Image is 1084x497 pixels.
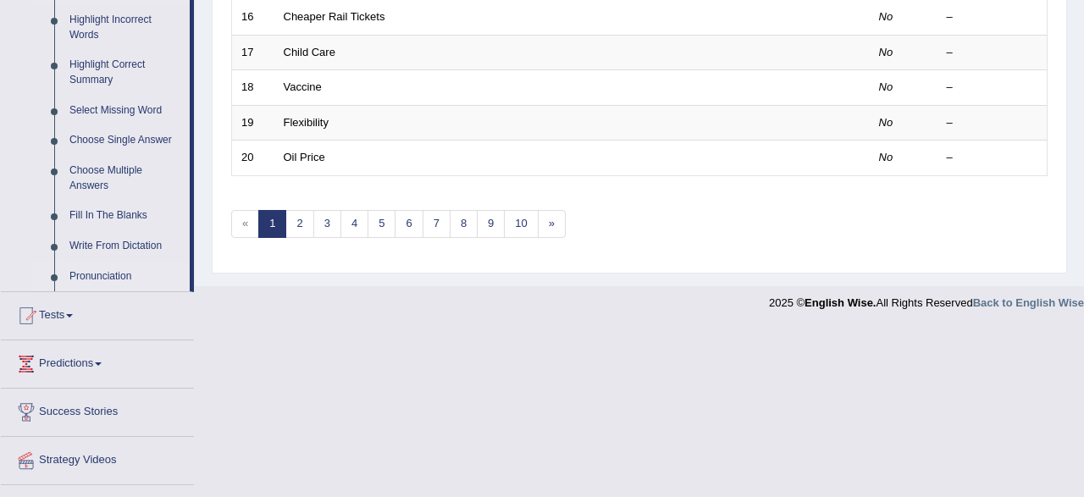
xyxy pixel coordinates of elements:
a: Cheaper Rail Tickets [284,10,385,23]
em: No [879,151,893,163]
td: 18 [232,70,274,106]
td: 20 [232,141,274,176]
div: 2025 © All Rights Reserved [769,286,1084,311]
a: 5 [368,210,395,238]
a: Choose Single Answer [62,125,190,156]
td: 17 [232,35,274,70]
a: Success Stories [1,389,194,431]
span: « [231,210,259,238]
a: Oil Price [284,151,325,163]
div: – [947,45,1038,61]
em: No [879,80,893,93]
a: Fill In The Blanks [62,201,190,231]
a: Flexibility [284,116,329,129]
a: Choose Multiple Answers [62,156,190,201]
a: Predictions [1,340,194,383]
a: 3 [313,210,341,238]
a: 1 [258,210,286,238]
div: – [947,80,1038,96]
a: Vaccine [284,80,322,93]
div: – [947,115,1038,131]
a: Highlight Incorrect Words [62,5,190,50]
a: 6 [395,210,423,238]
strong: English Wise. [805,296,876,309]
div: – [947,150,1038,166]
em: No [879,116,893,129]
a: 2 [285,210,313,238]
a: 9 [477,210,505,238]
a: Tests [1,292,194,334]
a: Pronunciation [62,262,190,292]
em: No [879,46,893,58]
a: Strategy Videos [1,437,194,479]
div: – [947,9,1038,25]
a: Select Missing Word [62,96,190,126]
a: » [538,210,566,238]
em: No [879,10,893,23]
td: 19 [232,105,274,141]
a: Child Care [284,46,335,58]
a: 10 [504,210,538,238]
a: 8 [450,210,478,238]
a: Back to English Wise [973,296,1084,309]
a: 7 [423,210,451,238]
a: Highlight Correct Summary [62,50,190,95]
a: Write From Dictation [62,231,190,262]
a: 4 [340,210,368,238]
